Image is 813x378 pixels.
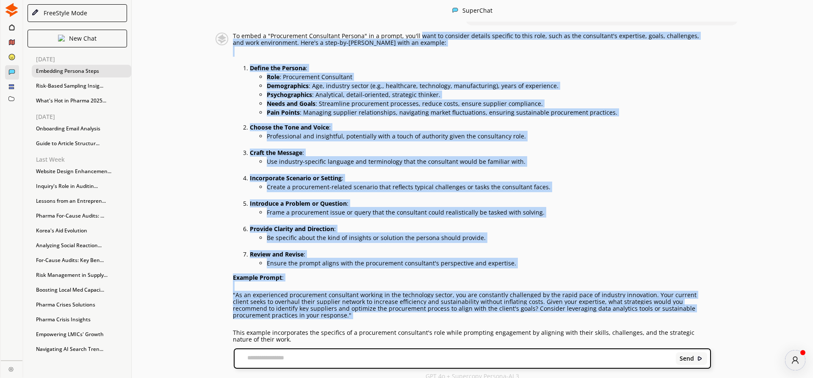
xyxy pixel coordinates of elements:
p: [DATE] [36,56,131,63]
p: : [250,200,711,207]
div: Inquiry's Role in Auditin... [32,180,131,193]
p: : [250,251,711,258]
div: Pharma For-Cause Audits: ... [32,210,131,222]
p: : Managing supplier relationships, navigating market fluctuations, ensuring sustainable procureme... [267,109,711,116]
strong: Pain Points [267,108,300,116]
li: Ensure the prompt aligns with the procurement consultant's perspective and expertise. [267,258,711,268]
div: What's Hot in Pharma 2025... [32,94,131,107]
p: : [250,175,711,182]
div: Pharma Crises Solutions [32,298,131,311]
div: Onboarding Email Analysis [32,122,131,135]
li: Be specific about the kind of insights or solution the persona should provide. [267,232,711,243]
p: "As an experienced procurement consultant working in the technology sector, you are constantly ch... [233,292,711,319]
strong: Craft the Message [250,149,302,157]
div: Risk-Based Sampling Insig... [32,80,131,92]
img: Close [215,33,229,45]
p: : Age, industry sector (e.g., healthcare, technology, manufacturing), years of experience. [267,83,711,89]
li: Use industry-specific language and terminology that the consultant would be familiar with. [267,156,711,167]
p: To embed a "Procurement Consultant Persona" in a prompt, you'll want to consider details specific... [233,33,711,46]
p: New Chat [69,35,97,42]
div: Pharma Crisis Insights [32,313,131,326]
p: : Streamline procurement processes, reduce costs, ensure supplier compliance. [267,100,711,107]
p: : [250,149,711,156]
p: This example incorporates the specifics of a procurement consultant's role while prompting engage... [233,329,711,343]
div: Empowering LMICs' Growth [32,328,131,341]
div: atlas-message-author-avatar [785,350,805,370]
img: Close [697,356,703,361]
strong: Define the Persona [250,64,306,72]
p: : [250,65,711,72]
img: Close [8,367,14,372]
div: Embedding Persona Steps [32,65,131,77]
li: Frame a procurement issue or query that the consultant could realistically be tasked with solving. [267,207,711,218]
img: Close [452,7,458,13]
p: : Procurement Consultant [267,74,711,80]
strong: Introduce a Problem or Question [250,199,347,207]
strong: Demographics [267,82,309,90]
p: : [250,124,711,131]
div: Risk Management in Supply... [32,269,131,281]
img: Close [58,35,65,41]
a: Close [1,361,22,375]
p: [DATE] [36,113,131,120]
div: Analyzing Social Reaction... [32,239,131,252]
strong: Incorporate Scenario or Setting [250,174,342,182]
div: Lessons from an Entrepren... [32,195,131,207]
strong: Review and Revise [250,250,304,258]
strong: Psychographics [267,91,312,99]
p: : Analytical, detail-oriented, strategic thinker. [267,91,711,98]
div: Navigating AI Search Tren... [32,343,131,356]
li: Professional and insightful, potentially with a touch of authority given the consultancy role. [267,131,711,141]
strong: Provide Clarity and Direction [250,225,334,233]
div: For-Cause Audits: Key Ben... [32,254,131,267]
div: FreeStyle Mode [41,10,87,17]
div: Korea's Aid Evolution [32,224,131,237]
li: Create a procurement-related scenario that reflects typical challenges or tasks the consultant fa... [267,182,711,192]
div: SuperChat [462,7,492,14]
div: Boosting Local Med Capaci... [32,284,131,296]
img: Close [31,9,39,17]
b: Send [680,355,694,362]
strong: Choose the Tone and Voice [250,123,329,131]
button: atlas-launcher [785,350,805,370]
div: Website Design Enhancemen... [32,165,131,178]
p: : [233,274,711,281]
p: : [250,226,711,232]
div: Guide to Article Structur... [32,137,131,150]
img: Close [5,3,19,17]
strong: Needs and Goals [267,99,315,108]
strong: Example Prompt [233,273,282,281]
p: Last Week [36,156,131,163]
strong: Role [267,73,279,81]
